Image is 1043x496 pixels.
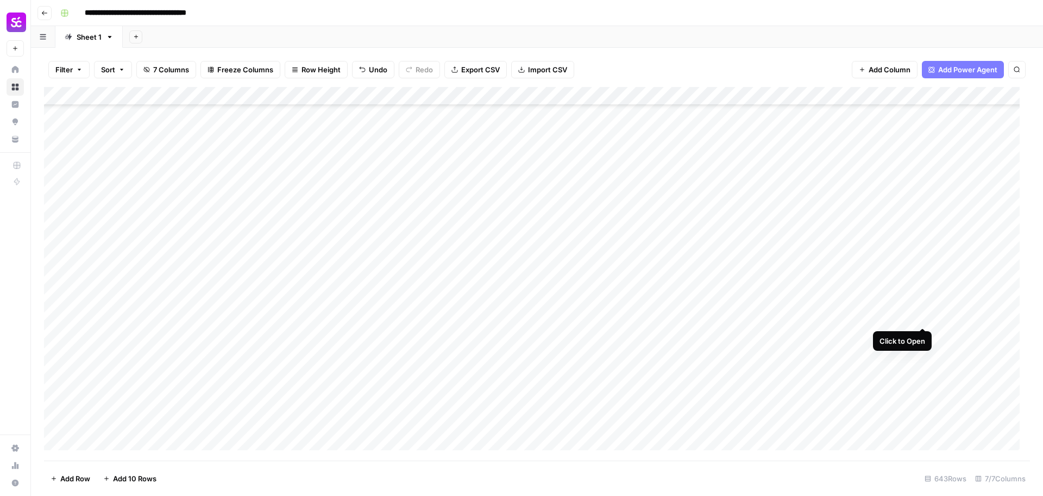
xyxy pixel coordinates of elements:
span: Filter [55,64,73,75]
a: Sheet 1 [55,26,123,48]
a: Insights [7,96,24,113]
span: Redo [416,64,433,75]
div: Click to Open [879,336,925,346]
button: Add Row [44,470,97,487]
button: Import CSV [511,61,574,78]
a: Opportunities [7,113,24,131]
button: Export CSV [444,61,507,78]
button: Workspace: Smartcat [7,9,24,36]
button: Row Height [285,61,348,78]
button: Sort [94,61,132,78]
a: Settings [7,439,24,457]
img: Smartcat Logo [7,13,26,32]
button: 7 Columns [136,61,196,78]
a: Browse [7,78,24,96]
button: Add Column [852,61,918,78]
span: Freeze Columns [217,64,273,75]
button: Undo [352,61,394,78]
span: Sort [101,64,115,75]
span: Add 10 Rows [113,473,156,484]
span: Undo [369,64,387,75]
a: Usage [7,457,24,474]
span: Export CSV [461,64,500,75]
button: Help + Support [7,474,24,492]
button: Add Power Agent [922,61,1004,78]
button: Filter [48,61,90,78]
span: Add Power Agent [938,64,997,75]
span: 7 Columns [153,64,189,75]
span: Add Row [60,473,90,484]
div: 643 Rows [920,470,971,487]
button: Add 10 Rows [97,470,163,487]
a: Your Data [7,131,24,148]
button: Redo [399,61,440,78]
span: Add Column [869,64,910,75]
span: Row Height [301,64,341,75]
a: Home [7,61,24,78]
div: Sheet 1 [77,32,102,42]
button: Freeze Columns [200,61,280,78]
span: Import CSV [528,64,567,75]
div: 7/7 Columns [971,470,1030,487]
